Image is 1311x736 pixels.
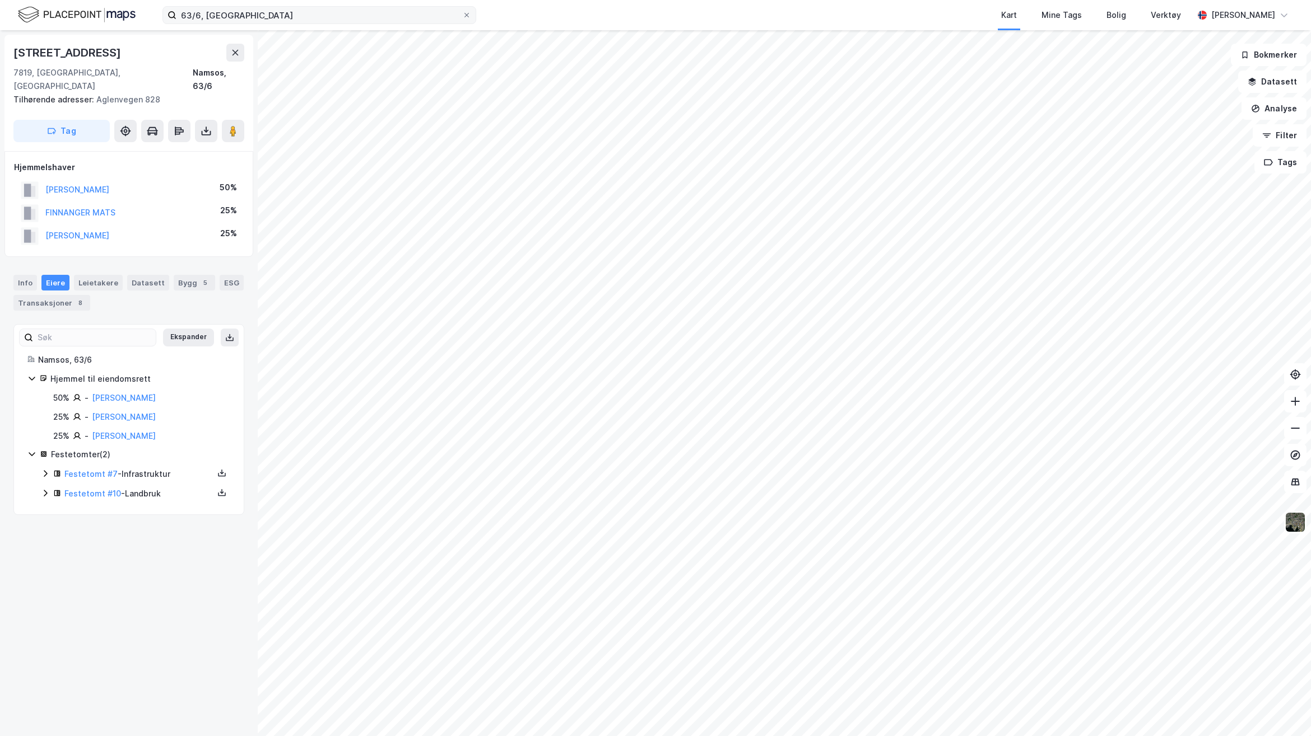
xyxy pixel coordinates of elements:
[13,95,96,104] span: Tilhørende adresser:
[50,372,230,386] div: Hjemmel til eiendomsrett
[53,391,69,405] div: 50%
[85,429,89,443] div: -
[220,181,237,194] div: 50%
[174,275,215,290] div: Bygg
[64,469,118,479] a: Festetomt #7
[1042,8,1082,22] div: Mine Tags
[13,295,90,311] div: Transaksjoner
[176,7,462,24] input: Søk på adresse, matrikkel, gårdeiere, leietakere eller personer
[1107,8,1126,22] div: Bolig
[1242,97,1307,120] button: Analyse
[127,275,169,290] div: Datasett
[220,275,244,290] div: ESG
[1238,71,1307,93] button: Datasett
[38,353,230,367] div: Namsos, 63/6
[33,329,156,346] input: Søk
[51,448,230,461] div: Festetomter ( 2 )
[92,393,156,402] a: [PERSON_NAME]
[85,410,89,424] div: -
[64,467,213,481] div: - Infrastruktur
[220,227,237,240] div: 25%
[41,275,69,290] div: Eiere
[64,489,121,498] a: Festetomt #10
[64,487,213,500] div: - Landbruk
[85,391,89,405] div: -
[193,66,244,93] div: Namsos, 63/6
[18,5,136,25] img: logo.f888ab2527a4732fd821a326f86c7f29.svg
[74,275,123,290] div: Leietakere
[1254,151,1307,174] button: Tags
[1151,8,1181,22] div: Verktøy
[1285,512,1306,533] img: 9k=
[53,410,69,424] div: 25%
[1231,44,1307,66] button: Bokmerker
[13,93,235,106] div: Aglenvegen 828
[53,429,69,443] div: 25%
[13,120,110,142] button: Tag
[13,66,193,93] div: 7819, [GEOGRAPHIC_DATA], [GEOGRAPHIC_DATA]
[163,329,214,346] button: Ekspander
[199,277,211,288] div: 5
[1253,124,1307,147] button: Filter
[1001,8,1017,22] div: Kart
[1255,682,1311,736] div: Kontrollprogram for chat
[13,275,37,290] div: Info
[14,161,244,174] div: Hjemmelshaver
[92,431,156,440] a: [PERSON_NAME]
[13,44,123,62] div: [STREET_ADDRESS]
[220,204,237,217] div: 25%
[1211,8,1275,22] div: [PERSON_NAME]
[92,412,156,421] a: [PERSON_NAME]
[1255,682,1311,736] iframe: Chat Widget
[75,297,86,308] div: 8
